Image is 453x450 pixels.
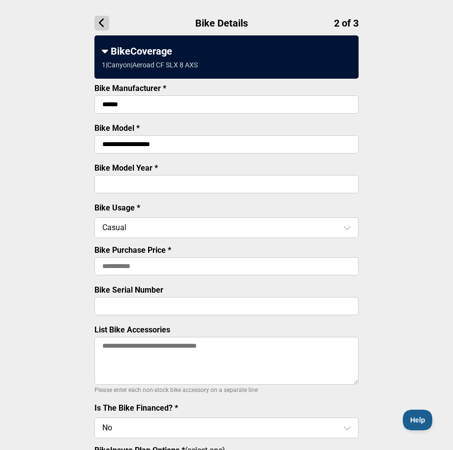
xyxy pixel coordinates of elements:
span: 2 of 3 [334,17,359,29]
label: Bike Model * [94,123,140,133]
label: List Bike Accessories [94,325,170,334]
label: Bike Model Year * [94,163,158,173]
div: BikeCoverage [102,45,351,57]
label: Bike Purchase Price * [94,245,171,255]
h1: Bike Details [94,16,359,30]
div: 1 | Canyon | Aeroad CF SLX 8 AXS [102,61,198,69]
label: Bike Manufacturer * [94,84,166,93]
label: Is The Bike Financed? * [94,403,178,413]
label: Bike Usage * [94,203,140,212]
p: Please enter each non-stock bike accessory on a separate line [94,384,359,396]
iframe: Toggle Customer Support [403,410,433,430]
label: Bike Serial Number [94,285,163,295]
